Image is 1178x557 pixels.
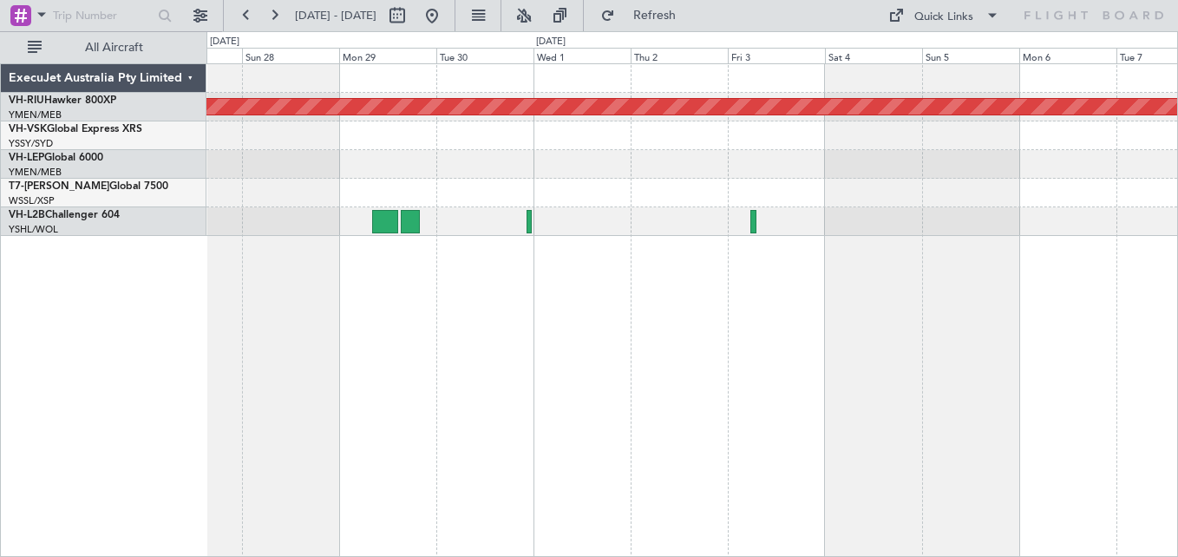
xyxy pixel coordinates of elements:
[9,210,45,220] span: VH-L2B
[9,166,62,179] a: YMEN/MEB
[19,34,188,62] button: All Aircraft
[295,8,376,23] span: [DATE] - [DATE]
[631,48,728,63] div: Thu 2
[9,95,116,106] a: VH-RIUHawker 800XP
[9,108,62,121] a: YMEN/MEB
[1019,48,1116,63] div: Mon 6
[9,153,44,163] span: VH-LEP
[9,181,109,192] span: T7-[PERSON_NAME]
[825,48,922,63] div: Sat 4
[9,95,44,106] span: VH-RIU
[536,35,566,49] div: [DATE]
[210,35,239,49] div: [DATE]
[9,137,53,150] a: YSSY/SYD
[339,48,436,63] div: Mon 29
[922,48,1019,63] div: Sun 5
[914,9,973,26] div: Quick Links
[9,181,168,192] a: T7-[PERSON_NAME]Global 7500
[45,42,183,54] span: All Aircraft
[9,153,103,163] a: VH-LEPGlobal 6000
[728,48,825,63] div: Fri 3
[9,124,142,134] a: VH-VSKGlobal Express XRS
[533,48,631,63] div: Wed 1
[592,2,697,29] button: Refresh
[436,48,533,63] div: Tue 30
[9,194,55,207] a: WSSL/XSP
[880,2,1008,29] button: Quick Links
[9,210,120,220] a: VH-L2BChallenger 604
[9,124,47,134] span: VH-VSK
[53,3,153,29] input: Trip Number
[618,10,691,22] span: Refresh
[9,223,58,236] a: YSHL/WOL
[242,48,339,63] div: Sun 28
